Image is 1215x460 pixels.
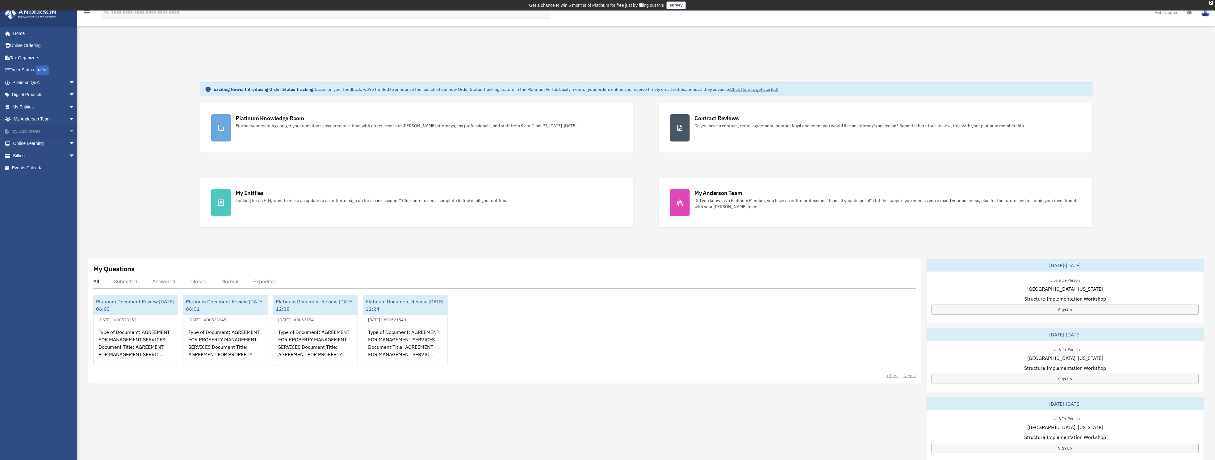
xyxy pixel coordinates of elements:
[695,189,742,197] div: My Anderson Team
[183,295,268,366] a: Platinum Document Review [DATE] 06:01[DATE] - #00523245Type of Document: AGREEMENT FOR PROPERTY M...
[1046,346,1085,352] div: Live & In-Person
[927,398,1204,410] div: [DATE]-[DATE]
[932,374,1199,384] a: Sign Up
[4,137,84,150] a: Online Learningarrow_drop_down
[69,150,81,162] span: arrow_drop_down
[236,123,578,129] div: Further your learning and get your questions answered real-time with direct access to [PERSON_NAM...
[273,316,321,323] div: [DATE] - #00521541
[183,295,268,315] div: Platinum Document Review [DATE] 06:01
[273,295,358,366] a: Platinum Document Review [DATE] 12:28[DATE] - #00521541Type of Document: AGREEMENT FOR PROPERTY M...
[695,114,739,122] div: Contract Reviews
[93,264,135,273] div: My Questions
[659,178,1093,228] a: My Anderson Team Did you know, as a Platinum Member, you have an entire professional team at your...
[932,443,1199,453] a: Sign Up
[69,76,81,89] span: arrow_drop_down
[94,323,178,372] div: Type of Document: AGREEMENT FOR MANAGEMENT SERVICES Document Title: AGREEMENT FOR MANAGEMENT SERV...
[1046,415,1085,421] div: Live & In-Person
[363,316,411,323] div: [DATE] - #00521540
[221,278,238,285] div: Normal
[932,305,1199,315] a: Sign Up
[667,2,686,9] a: survey
[253,278,277,285] div: Expedited
[1024,295,1106,302] span: Structure Implementation Workshop
[69,137,81,150] span: arrow_drop_down
[69,89,81,101] span: arrow_drop_down
[4,27,81,40] a: Home
[659,103,1093,153] a: Contract Reviews Do you have a contract, rental agreement, or other legal document you would like...
[4,162,84,174] a: Events Calendar
[190,278,207,285] div: Closed
[69,113,81,126] span: arrow_drop_down
[927,328,1204,341] div: [DATE]-[DATE]
[36,65,49,75] div: NEW
[4,52,84,64] a: Tax Organizers
[1209,1,1213,5] div: close
[273,323,358,372] div: Type of Document: AGREEMENT FOR PROPERTY MANAGEMENT SERVICES Document Title: AGREEMENT FOR PROPER...
[1028,354,1103,362] span: [GEOGRAPHIC_DATA], [US_STATE]
[83,9,91,16] i: menu
[695,123,1025,129] div: Do you have a contract, rental agreement, or other legal document you would like an attorney's ad...
[83,11,91,16] a: menu
[529,2,664,9] div: Get a chance to win 6 months of Platinum for free just by filling out this
[363,295,447,315] div: Platinum Document Review [DATE] 12:24
[94,316,141,323] div: [DATE] - #00523252
[214,86,779,92] div: Based on your feedback, we're thrilled to announce the launch of our new Order Status Tracking fe...
[93,295,178,366] a: Platinum Document Review [DATE] 06:03[DATE] - #00523252Type of Document: AGREEMENT FOR MANAGEMENT...
[152,278,175,285] div: Answered
[3,7,59,19] img: Anderson Advisors Platinum Portal
[363,323,447,372] div: Type of Document: AGREEMENT FOR MANAGEMENT SERVICES Document Title: AGREEMENT FOR MANAGEMENT SERV...
[4,40,84,52] a: Online Ordering
[363,295,448,366] a: Platinum Document Review [DATE] 12:24[DATE] - #00521540Type of Document: AGREEMENT FOR MANAGEMENT...
[4,89,84,101] a: Digital Productsarrow_drop_down
[1028,424,1103,431] span: [GEOGRAPHIC_DATA], [US_STATE]
[4,113,84,125] a: My Anderson Teamarrow_drop_down
[93,278,99,285] div: All
[214,87,315,92] strong: Exciting News: Introducing Order Status Tracking!
[69,125,81,138] span: arrow_drop_down
[114,278,137,285] div: Submitted
[1201,8,1210,17] img: User Pic
[4,150,84,162] a: Billingarrow_drop_down
[1024,433,1106,441] span: Structure Implementation Workshop
[1028,285,1103,293] span: [GEOGRAPHIC_DATA], [US_STATE]
[4,76,84,89] a: Platinum Q&Aarrow_drop_down
[183,323,268,372] div: Type of Document: AGREEMENT FOR PROPERTY MANAGEMENT SERVICES Document Title: AGREEMENT FOR PROPER...
[731,87,779,92] a: Click Here to get started!
[1024,364,1106,372] span: Structure Implementation Workshop
[4,64,84,77] a: Order StatusNEW
[94,295,178,315] div: Platinum Document Review [DATE] 06:03
[273,295,358,315] div: Platinum Document Review [DATE] 12:28
[1046,276,1085,283] div: Live & In-Person
[236,114,304,122] div: Platinum Knowledge Room
[4,125,84,137] a: My Documentsarrow_drop_down
[695,197,1081,210] div: Did you know, as a Platinum Member, you have an entire professional team at your disposal? Get th...
[200,103,634,153] a: Platinum Knowledge Room Further your learning and get your questions answered real-time with dire...
[927,259,1204,272] div: [DATE]-[DATE]
[103,8,110,15] i: search
[236,197,508,204] div: Looking for an EIN, want to make an update to an entity, or sign up for a bank account? Click her...
[183,316,231,323] div: [DATE] - #00523245
[236,189,264,197] div: My Entities
[200,178,634,228] a: My Entities Looking for an EIN, want to make an update to an entity, or sign up for a bank accoun...
[4,101,84,113] a: My Entitiesarrow_drop_down
[69,101,81,113] span: arrow_drop_down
